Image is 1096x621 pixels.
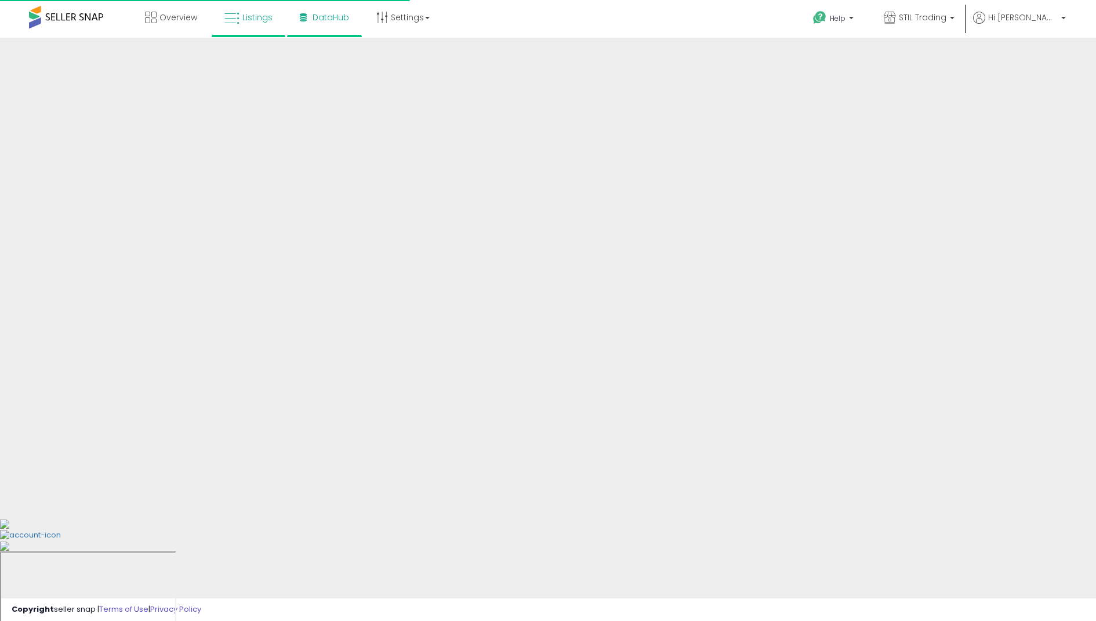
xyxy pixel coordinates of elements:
a: Hi [PERSON_NAME] [973,12,1066,38]
span: Overview [159,12,197,23]
span: Listings [242,12,273,23]
span: STIL Trading [899,12,946,23]
span: Hi [PERSON_NAME] [988,12,1058,23]
span: DataHub [313,12,349,23]
i: Get Help [812,10,827,25]
a: Help [804,2,865,38]
span: Help [830,13,845,23]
